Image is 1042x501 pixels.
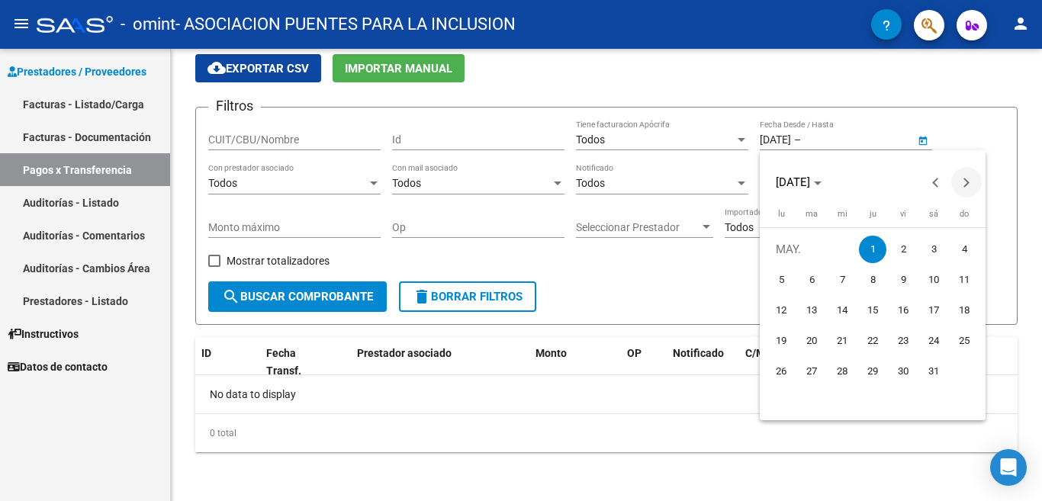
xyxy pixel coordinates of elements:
td: MAY. [766,234,857,265]
span: 21 [828,327,856,355]
button: 13 de mayo de 2025 [796,295,827,326]
span: 29 [859,358,886,385]
button: 9 de mayo de 2025 [888,265,918,295]
button: 6 de mayo de 2025 [796,265,827,295]
button: 29 de mayo de 2025 [857,356,888,387]
button: 23 de mayo de 2025 [888,326,918,356]
span: 14 [828,297,856,324]
span: 28 [828,358,856,385]
button: Choose month and year [770,169,828,196]
span: 5 [767,266,795,294]
button: 3 de mayo de 2025 [918,234,949,265]
button: 2 de mayo de 2025 [888,234,918,265]
span: 2 [889,236,917,263]
button: 12 de mayo de 2025 [766,295,796,326]
button: 30 de mayo de 2025 [888,356,918,387]
button: 15 de mayo de 2025 [857,295,888,326]
span: 3 [920,236,947,263]
span: 19 [767,327,795,355]
button: 10 de mayo de 2025 [918,265,949,295]
span: vi [900,209,906,219]
button: 4 de mayo de 2025 [949,234,979,265]
span: 11 [950,266,978,294]
span: [DATE] [776,175,810,189]
span: 17 [920,297,947,324]
button: 31 de mayo de 2025 [918,356,949,387]
button: 7 de mayo de 2025 [827,265,857,295]
span: 30 [889,358,917,385]
span: 22 [859,327,886,355]
span: do [960,209,969,219]
span: 27 [798,358,825,385]
button: 19 de mayo de 2025 [766,326,796,356]
button: 20 de mayo de 2025 [796,326,827,356]
span: 4 [950,236,978,263]
button: 14 de mayo de 2025 [827,295,857,326]
span: 8 [859,266,886,294]
span: 10 [920,266,947,294]
span: 18 [950,297,978,324]
span: 7 [828,266,856,294]
span: 12 [767,297,795,324]
button: 8 de mayo de 2025 [857,265,888,295]
button: 27 de mayo de 2025 [796,356,827,387]
button: 17 de mayo de 2025 [918,295,949,326]
span: ma [806,209,818,219]
span: 9 [889,266,917,294]
span: sá [929,209,938,219]
span: 15 [859,297,886,324]
button: 5 de mayo de 2025 [766,265,796,295]
button: 18 de mayo de 2025 [949,295,979,326]
span: ju [870,209,876,219]
span: lu [778,209,785,219]
span: mi [838,209,847,219]
span: 6 [798,266,825,294]
button: 1 de mayo de 2025 [857,234,888,265]
span: 20 [798,327,825,355]
span: 31 [920,358,947,385]
span: 25 [950,327,978,355]
button: 16 de mayo de 2025 [888,295,918,326]
button: 25 de mayo de 2025 [949,326,979,356]
span: 13 [798,297,825,324]
button: 24 de mayo de 2025 [918,326,949,356]
button: Next month [951,167,982,198]
span: 24 [920,327,947,355]
span: 23 [889,327,917,355]
button: 22 de mayo de 2025 [857,326,888,356]
button: 26 de mayo de 2025 [766,356,796,387]
button: 28 de mayo de 2025 [827,356,857,387]
span: 1 [859,236,886,263]
div: Open Intercom Messenger [990,449,1027,486]
button: 11 de mayo de 2025 [949,265,979,295]
span: 16 [889,297,917,324]
span: 26 [767,358,795,385]
button: 21 de mayo de 2025 [827,326,857,356]
button: Previous month [921,167,951,198]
